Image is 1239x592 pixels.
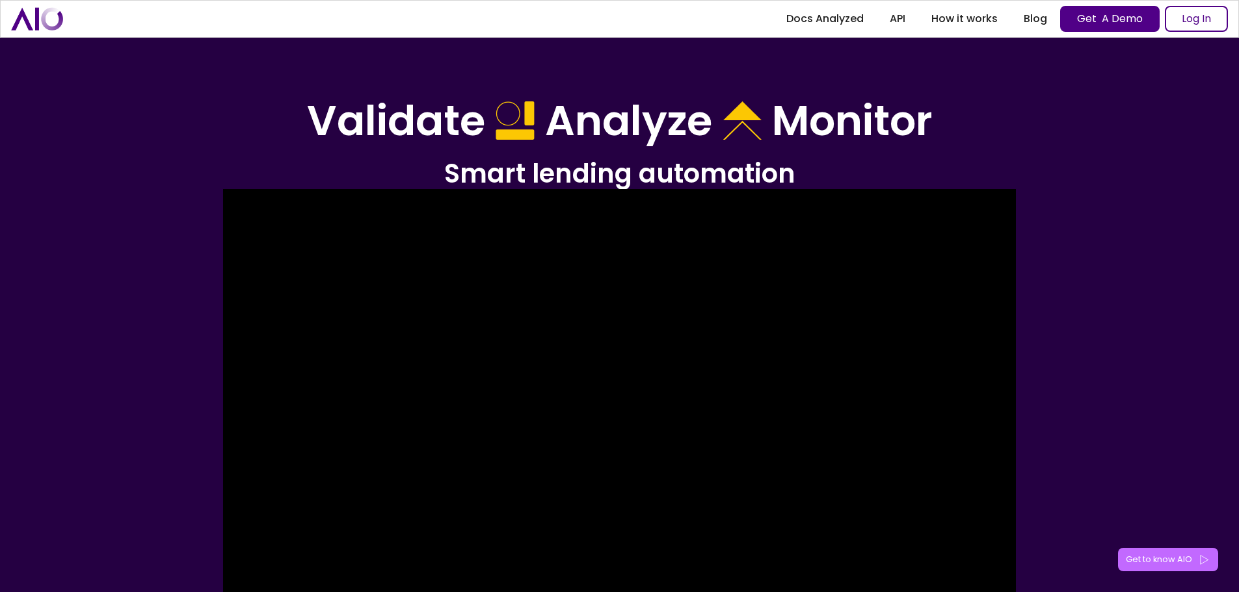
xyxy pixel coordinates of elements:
a: API [877,7,918,31]
a: Get A Demo [1060,6,1160,32]
h1: Analyze [545,96,712,146]
a: Docs Analyzed [773,7,877,31]
a: How it works [918,7,1011,31]
a: Log In [1165,6,1228,32]
h1: Validate [307,96,485,146]
h2: Smart lending automation [249,157,991,190]
a: Blog [1011,7,1060,31]
a: home [11,7,63,30]
div: Get to know AIO [1126,553,1192,566]
h1: Monitor [772,96,933,146]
